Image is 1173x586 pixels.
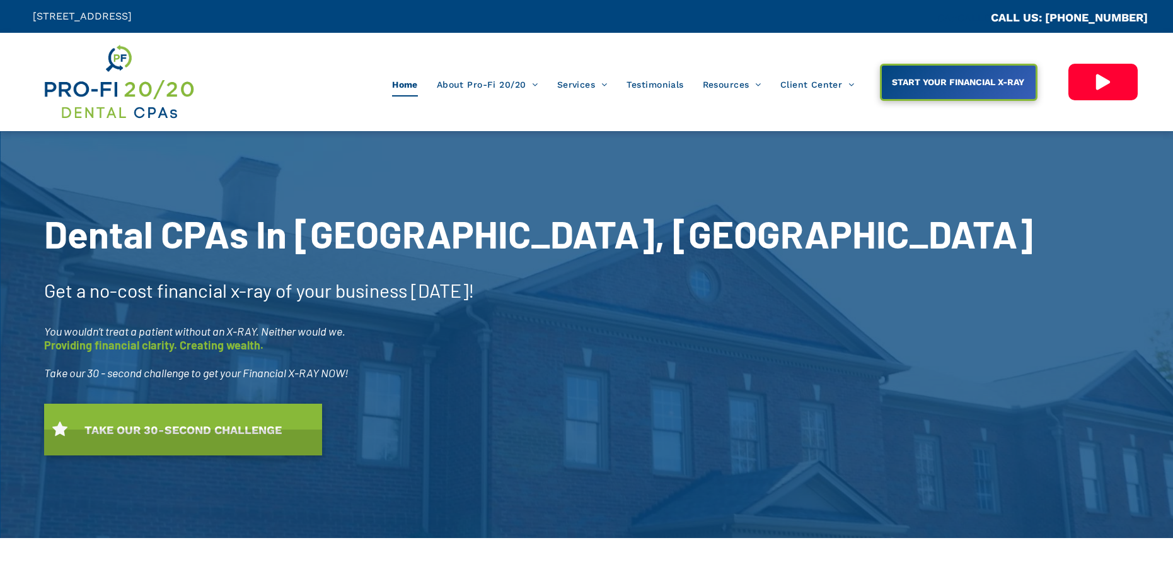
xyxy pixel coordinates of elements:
a: START YOUR FINANCIAL X-RAY [880,64,1037,101]
a: CALL US: [PHONE_NUMBER] [991,11,1148,24]
a: Resources [693,73,771,97]
a: Home [383,73,427,97]
span: START YOUR FINANCIAL X-RAY [887,71,1029,93]
span: of your business [DATE]! [275,279,475,302]
img: Get Dental CPA Consulting, Bookkeeping, & Bank Loans [42,42,195,122]
span: Take our 30 - second challenge to get your Financial X-RAY NOW! [44,366,349,380]
a: About Pro-Fi 20/20 [427,73,548,97]
span: no-cost financial x-ray [90,279,272,302]
a: TAKE OUR 30-SECOND CHALLENGE [44,404,322,455]
span: TAKE OUR 30-SECOND CHALLENGE [80,417,286,443]
span: Get a [44,279,86,302]
span: [STREET_ADDRESS] [33,10,132,22]
a: Client Center [771,73,864,97]
span: Dental CPAs In [GEOGRAPHIC_DATA], [GEOGRAPHIC_DATA] [44,211,1033,256]
span: CA::CALLC [937,12,991,24]
span: Providing financial clarity. Creating wealth. [44,338,263,352]
a: Services [548,73,617,97]
a: Testimonials [617,73,693,97]
span: You wouldn’t treat a patient without an X-RAY. Neither would we. [44,324,345,338]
